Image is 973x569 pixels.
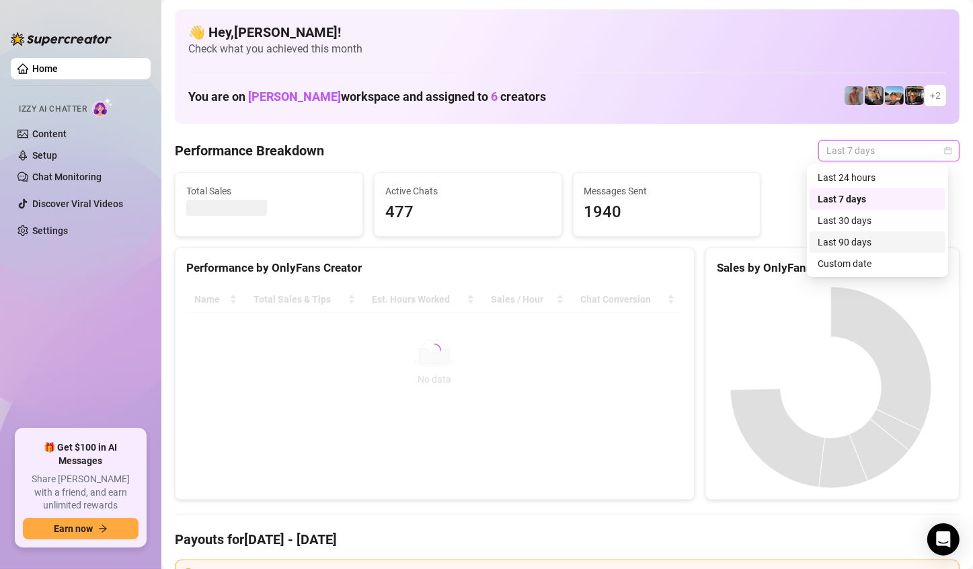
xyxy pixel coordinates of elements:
[717,259,948,277] div: Sales by OnlyFans Creator
[885,86,904,105] img: Zach
[818,235,937,250] div: Last 90 days
[818,192,937,206] div: Last 7 days
[175,530,960,549] h4: Payouts for [DATE] - [DATE]
[427,343,442,358] span: loading
[818,170,937,185] div: Last 24 hours
[810,167,945,188] div: Last 24 hours
[23,441,139,467] span: 🎁 Get $100 in AI Messages
[32,198,123,209] a: Discover Viral Videos
[818,213,937,228] div: Last 30 days
[23,518,139,539] button: Earn nowarrow-right
[385,184,551,198] span: Active Chats
[19,103,87,116] span: Izzy AI Chatter
[810,210,945,231] div: Last 30 days
[188,89,546,104] h1: You are on workspace and assigned to creators
[584,184,750,198] span: Messages Sent
[54,523,93,534] span: Earn now
[32,150,57,161] a: Setup
[32,128,67,139] a: Content
[810,231,945,253] div: Last 90 days
[905,86,924,105] img: Nathan
[188,23,946,42] h4: 👋 Hey, [PERSON_NAME] !
[92,98,113,117] img: AI Chatter
[944,147,952,155] span: calendar
[584,200,750,225] span: 1940
[826,141,951,161] span: Last 7 days
[32,63,58,74] a: Home
[248,89,341,104] span: [PERSON_NAME]
[23,473,139,513] span: Share [PERSON_NAME] with a friend, and earn unlimited rewards
[810,188,945,210] div: Last 7 days
[188,42,946,56] span: Check what you achieved this month
[32,172,102,182] a: Chat Monitoring
[927,523,960,556] div: Open Intercom Messenger
[175,141,324,160] h4: Performance Breakdown
[818,256,937,271] div: Custom date
[810,253,945,274] div: Custom date
[11,32,112,46] img: logo-BBDzfeDw.svg
[32,225,68,236] a: Settings
[385,200,551,225] span: 477
[98,524,108,533] span: arrow-right
[845,86,863,105] img: Joey
[186,259,683,277] div: Performance by OnlyFans Creator
[186,184,352,198] span: Total Sales
[491,89,498,104] span: 6
[865,86,884,105] img: George
[930,88,941,103] span: + 2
